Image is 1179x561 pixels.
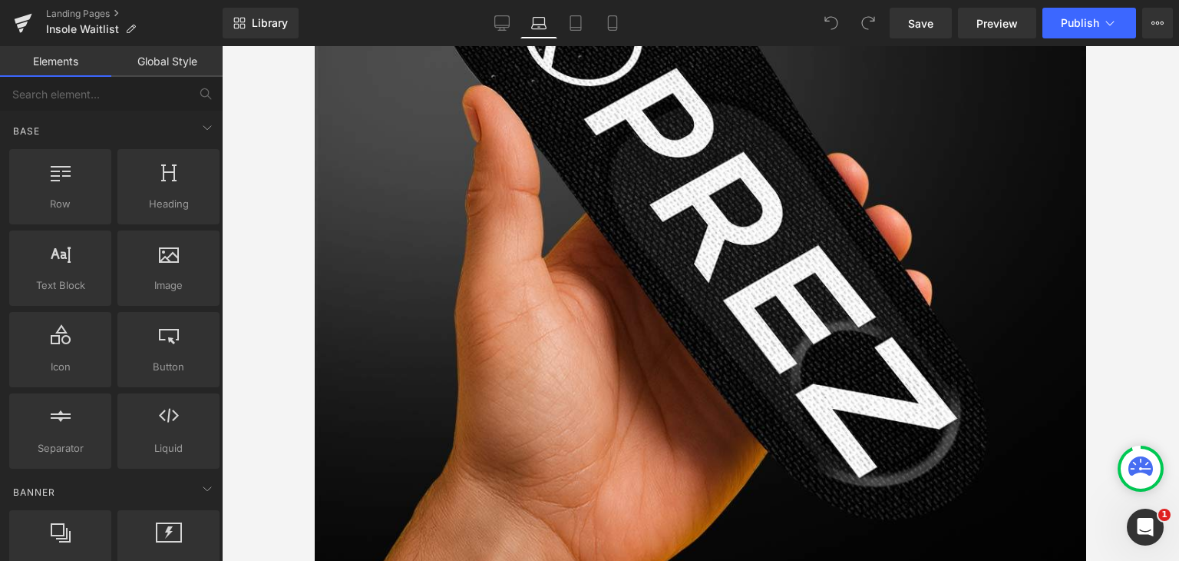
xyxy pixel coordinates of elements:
[122,440,215,456] span: Liquid
[958,8,1036,38] a: Preview
[223,8,299,38] a: New Library
[908,15,933,32] span: Save
[484,8,520,38] a: Desktop
[1127,509,1164,546] iframe: Intercom live chat
[594,8,631,38] a: Mobile
[816,8,847,38] button: Undo
[14,440,107,456] span: Separator
[1061,17,1099,29] span: Publish
[14,359,107,375] span: Icon
[976,15,1018,32] span: Preview
[252,16,288,30] span: Library
[122,196,215,212] span: Heading
[1142,8,1173,38] button: More
[111,46,223,77] a: Global Style
[14,196,107,212] span: Row
[853,8,883,38] button: Redo
[520,8,557,38] a: Laptop
[46,8,223,20] a: Landing Pages
[14,277,107,294] span: Text Block
[1158,509,1171,521] span: 1
[122,277,215,294] span: Image
[557,8,594,38] a: Tablet
[12,124,41,138] span: Base
[1042,8,1136,38] button: Publish
[46,23,119,35] span: Insole Waitlist
[122,359,215,375] span: Button
[12,485,57,500] span: Banner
